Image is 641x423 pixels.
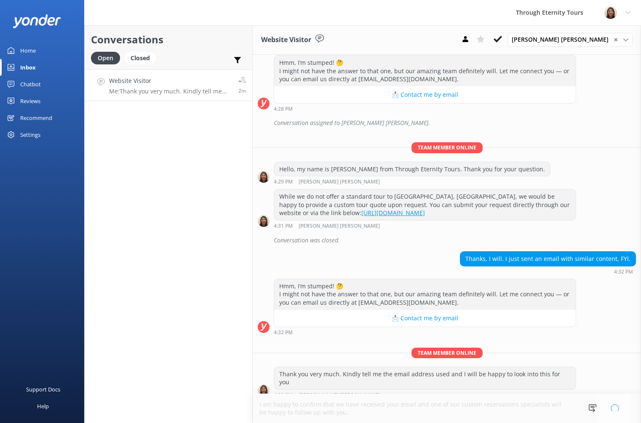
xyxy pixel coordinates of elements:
span: [PERSON_NAME] [PERSON_NAME] [299,179,380,185]
div: Conversation assigned to [PERSON_NAME] [PERSON_NAME]. [274,116,636,130]
div: Sep 01 2025 04:32pm (UTC +02:00) Europe/Amsterdam [274,329,576,335]
div: 2025-09-01T14:29:23.368 [258,116,636,130]
span: ✕ [614,36,618,44]
div: Home [20,42,36,59]
div: Sep 01 2025 04:28pm (UTC +02:00) Europe/Amsterdam [274,106,576,112]
div: Chatbot [20,76,41,93]
div: Sep 01 2025 04:31pm (UTC +02:00) Europe/Amsterdam [274,223,576,229]
div: Conversation was closed. [274,233,636,247]
strong: 4:28 PM [274,106,293,112]
strong: 4:32 PM [274,330,293,335]
h3: Website Visitor [261,35,311,45]
a: Open [91,53,124,62]
span: Sep 01 2025 04:33pm (UTC +02:00) Europe/Amsterdam [238,87,246,94]
a: [URL][DOMAIN_NAME] [361,209,425,217]
span: Team member online [411,348,483,358]
a: Closed [124,53,160,62]
strong: 4:29 PM [274,179,293,185]
div: Hmm, I’m stumped! 🤔 I might not have the answer to that one, but our amazing team definitely will... [274,279,576,310]
div: Thank you very much. Kindly tell me the email address used and I will be happy to look into this ... [274,367,576,389]
button: 📩 Contact me by email [274,86,576,103]
div: Hello, my name is [PERSON_NAME] from Through Eternity Tours. Thank you for your question. [274,162,550,176]
button: 📩 Contact me by email [274,310,576,327]
div: Assign User [507,33,633,46]
strong: 4:33 PM [274,393,293,398]
div: 2025-09-01T14:31:30.854 [258,233,636,247]
h4: Website Visitor [109,76,232,85]
div: Sep 01 2025 04:33pm (UTC +02:00) Europe/Amsterdam [274,392,576,398]
div: Settings [20,126,40,143]
div: Thanks, I will. I just sent an email with similar content, FYI. [460,252,636,266]
div: Sep 01 2025 04:32pm (UTC +02:00) Europe/Amsterdam [460,269,636,274]
span: [PERSON_NAME] [PERSON_NAME] [299,223,380,229]
strong: 4:31 PM [274,223,293,229]
strong: 4:32 PM [614,269,633,274]
p: Me: Thank you very much. Kindly tell me the email address used and I will be happy to look into t... [109,88,232,95]
textarea: I am happy to confirm that we have received your email and one of our custom reservations special... [253,394,641,423]
a: Website VisitorMe:Thank you very much. Kindly tell me the email address used and I will be happy ... [85,69,252,101]
div: Reviews [20,93,40,109]
h2: Conversations [91,32,246,48]
div: Closed [124,52,156,64]
img: yonder-white-logo.png [13,14,61,28]
img: 725-1755267273.png [604,6,617,19]
div: While we do not offer a standard tour to [GEOGRAPHIC_DATA], [GEOGRAPHIC_DATA], we would be happy ... [274,189,576,220]
div: Recommend [20,109,52,126]
div: Open [91,52,120,64]
div: Help [37,398,49,415]
div: Inbox [20,59,36,76]
span: [PERSON_NAME] [PERSON_NAME] [512,35,614,44]
div: Sep 01 2025 04:29pm (UTC +02:00) Europe/Amsterdam [274,178,550,185]
span: Team member online [411,142,483,153]
span: [PERSON_NAME] [PERSON_NAME] [299,393,380,398]
div: Support Docs [26,381,60,398]
div: Hmm, I’m stumped! 🤔 I might not have the answer to that one, but our amazing team definitely will... [274,56,576,86]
